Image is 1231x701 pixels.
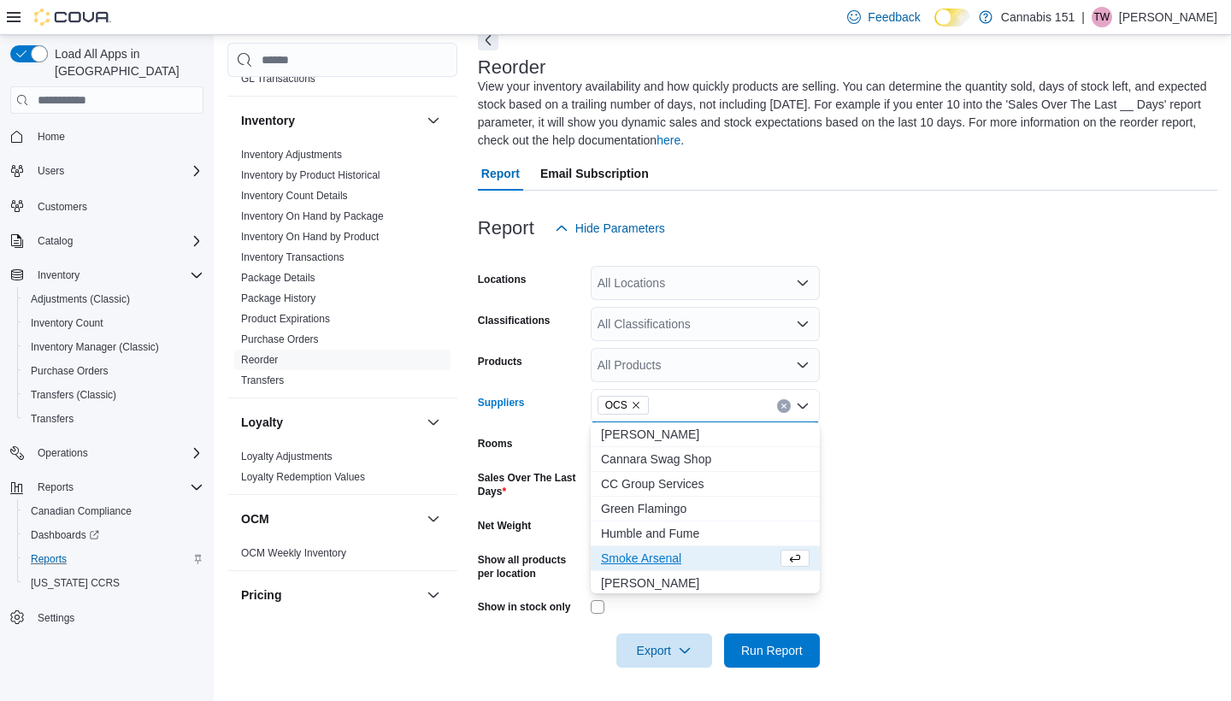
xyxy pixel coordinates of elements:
label: Classifications [478,314,551,327]
span: Users [31,161,203,181]
span: Green Flamingo [601,500,810,517]
button: Clear input [777,399,791,413]
button: Hide Parameters [548,211,672,245]
img: Cova [34,9,111,26]
span: Inventory Count [31,316,103,330]
span: Transfers [24,409,203,429]
span: Adjustments (Classic) [24,289,203,309]
label: Suppliers [478,396,525,409]
h3: Inventory [241,112,295,129]
label: Products [478,355,522,368]
p: [PERSON_NAME] [1119,7,1217,27]
span: Customers [38,200,87,214]
span: [US_STATE] CCRS [31,576,120,590]
button: Pricing [241,586,420,604]
a: Adjustments (Classic) [24,289,137,309]
button: [US_STATE] CCRS [17,571,210,595]
a: Inventory On Hand by Package [241,210,384,222]
a: Inventory Manager (Classic) [24,337,166,357]
span: [PERSON_NAME] [601,426,810,443]
p: Cannabis 151 [1001,7,1075,27]
span: Run Report [741,642,803,659]
span: Settings [38,611,74,625]
span: Inventory [38,268,80,282]
a: Transfers [241,374,284,386]
span: Reports [38,480,74,494]
h3: Reorder [478,57,545,78]
a: Inventory Adjustments [241,149,342,161]
a: Reorder [241,354,278,366]
h3: Loyalty [241,414,283,431]
button: Transfers [17,407,210,431]
div: Choose from the following options [591,422,820,596]
nav: Complex example [10,117,203,674]
button: Operations [31,443,95,463]
button: Adjustments (Classic) [17,287,210,311]
div: View your inventory availability and how quickly products are selling. You can determine the quan... [478,78,1209,150]
button: Transfers (Classic) [17,383,210,407]
span: Operations [31,443,203,463]
a: Inventory On Hand by Product [241,231,379,243]
button: Export [616,633,712,668]
span: Canadian Compliance [24,501,203,521]
button: Close list of options [796,399,810,413]
button: Inventory [241,112,420,129]
span: Inventory [31,265,203,286]
p: | [1081,7,1085,27]
span: Inventory Manager (Classic) [31,340,159,354]
span: Catalog [31,231,203,251]
span: CC Group Services [601,475,810,492]
span: Canadian Compliance [31,504,132,518]
label: Rooms [478,437,513,451]
a: Inventory by Product Historical [241,169,380,181]
button: Run Report [724,633,820,668]
label: Sales Over The Last Days [478,471,584,498]
button: Reports [3,475,210,499]
button: Reports [17,547,210,571]
button: Reports [31,477,80,498]
a: Loyalty Adjustments [241,451,333,462]
button: OCM [241,510,420,527]
span: Home [31,126,203,147]
a: Purchase Orders [241,333,319,345]
button: Open list of options [796,358,810,372]
span: Purchase Orders [31,364,109,378]
button: Green Flamingo [591,497,820,521]
span: Reports [24,549,203,569]
span: Load All Apps in [GEOGRAPHIC_DATA] [48,45,203,80]
button: Settings [3,605,210,630]
button: Inventory Count [17,311,210,335]
button: Users [31,161,71,181]
a: Inventory Transactions [241,251,345,263]
a: GL Transactions [241,73,315,85]
label: Net Weight [478,519,531,533]
span: Washington CCRS [24,573,203,593]
h3: OCM [241,510,269,527]
a: Purchase Orders [24,361,115,381]
span: Smoke Arsenal [601,550,777,567]
span: Purchase Orders [24,361,203,381]
span: Dashboards [24,525,203,545]
span: Cannara Swag Shop [601,451,810,468]
span: OCS [605,397,627,414]
button: Remove OCS from selection in this group [631,400,641,410]
button: Bong Baba [591,422,820,447]
button: Pricing [423,585,444,605]
a: OCM Weekly Inventory [241,547,346,559]
button: OCM [423,509,444,529]
button: Users [3,159,210,183]
div: Loyalty [227,446,457,494]
button: Humble and Fume [591,521,820,546]
h3: Pricing [241,586,281,604]
h3: Report [478,218,534,239]
button: Loyalty [241,414,420,431]
button: Catalog [31,231,80,251]
a: Package Details [241,272,315,284]
a: [US_STATE] CCRS [24,573,127,593]
div: Tisha Williams [1092,7,1112,27]
span: Reports [31,552,67,566]
button: Smoke Arsenal [591,546,820,571]
span: Reports [31,477,203,498]
span: OCS [598,396,649,415]
a: Dashboards [24,525,106,545]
